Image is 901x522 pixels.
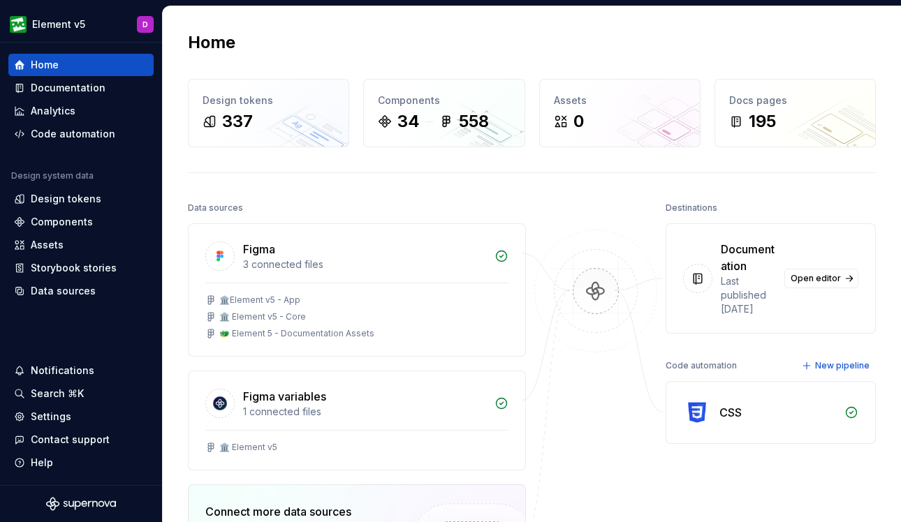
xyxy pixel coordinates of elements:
[749,110,776,133] div: 195
[31,410,71,424] div: Settings
[554,94,686,107] div: Assets
[243,258,486,271] div: 3 connected files
[188,198,243,218] div: Data sources
[8,211,154,233] a: Components
[31,456,53,470] div: Help
[3,9,159,39] button: Element v5D
[31,284,96,298] div: Data sources
[8,100,154,122] a: Analytics
[721,241,776,274] div: Documentation
[8,77,154,99] a: Documentation
[721,274,776,316] div: Last published [DATE]
[31,192,101,206] div: Design tokens
[10,16,27,33] img: a1163231-533e-497d-a445-0e6f5b523c07.png
[188,371,526,470] a: Figma variables1 connected files🏛️ Element v5
[573,110,584,133] div: 0
[222,110,253,133] div: 337
[666,198,717,218] div: Destinations
[31,215,93,229] div: Components
[729,94,861,107] div: Docs pages
[8,452,154,474] button: Help
[205,503,387,520] div: Connect more data sources
[397,110,420,133] div: 34
[46,497,116,511] svg: Supernova Logo
[363,79,525,147] a: Components34558
[203,94,335,107] div: Design tokens
[31,104,75,118] div: Analytics
[784,269,858,288] a: Open editor
[243,388,326,405] div: Figma variables
[142,19,148,30] div: D
[8,54,154,76] a: Home
[31,387,84,401] div: Search ⌘K
[188,79,349,147] a: Design tokens337
[8,382,154,405] button: Search ⌘K
[188,223,526,357] a: Figma3 connected files🏛️Element v5 - App🏛️ Element v5 - Core🐲 Element 5 - Documentation Assets
[8,188,154,210] a: Design tokens
[31,433,110,447] div: Contact support
[8,359,154,382] button: Notifications
[719,404,742,421] div: CSS
[8,280,154,302] a: Data sources
[8,405,154,428] a: Settings
[219,311,306,322] div: 🏛️ Element v5 - Core
[8,257,154,279] a: Storybook stories
[219,328,374,339] div: 🐲 Element 5 - Documentation Assets
[715,79,876,147] a: Docs pages195
[219,442,277,453] div: 🏛️ Element v5
[31,58,59,72] div: Home
[219,294,300,306] div: 🏛️Element v5 - App
[31,364,94,378] div: Notifications
[31,261,117,275] div: Storybook stories
[791,273,841,284] span: Open editor
[8,123,154,145] a: Code automation
[243,241,275,258] div: Figma
[798,356,876,375] button: New pipeline
[666,356,737,375] div: Code automation
[8,428,154,451] button: Contact support
[539,79,701,147] a: Assets0
[459,110,489,133] div: 558
[8,234,154,256] a: Assets
[31,127,115,141] div: Code automation
[31,81,105,95] div: Documentation
[188,31,235,54] h2: Home
[378,94,510,107] div: Components
[32,17,85,31] div: Element v5
[31,238,64,252] div: Assets
[243,405,486,419] div: 1 connected files
[11,170,94,181] div: Design system data
[815,360,870,371] span: New pipeline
